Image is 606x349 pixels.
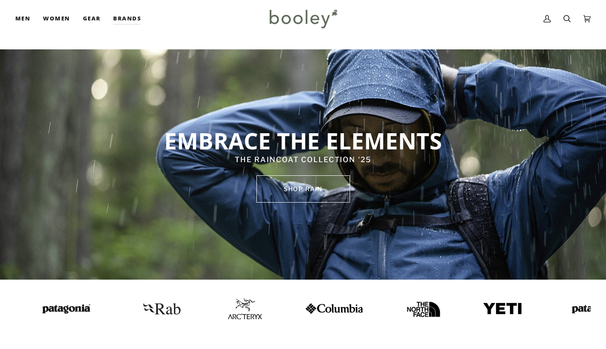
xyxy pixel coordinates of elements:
[15,14,30,23] span: Men
[113,14,141,23] span: Brands
[256,175,350,203] a: SHOP rain
[266,6,340,31] img: Booley
[43,14,70,23] span: Women
[126,126,480,154] p: EMBRACE THE ELEMENTS
[126,154,480,166] p: THE RAINCOAT COLLECTION '25
[83,14,101,23] span: Gear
